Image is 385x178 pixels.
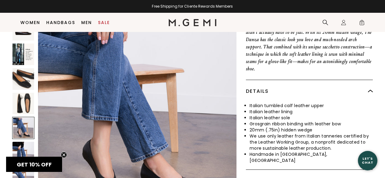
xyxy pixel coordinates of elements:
div: Details [246,80,373,103]
a: Sale [98,20,110,25]
li: Handmade in [GEOGRAPHIC_DATA], [GEOGRAPHIC_DATA] [250,151,373,163]
a: Handbags [46,20,75,25]
li: Italian leather sole [250,115,373,121]
div: Let's Chat [358,157,377,164]
p: As I was dreaming up this square-toe ballet flat, I realized it didn’t actually have to be flat. ... [246,21,373,72]
img: The Danza [12,44,34,65]
li: Grosgrain ribbon binding with leather bow [250,121,373,127]
img: M.Gemi [169,19,216,26]
img: The Danza [12,142,34,163]
li: We use only leather from Italian tanneries certified by the Leather Working Group, a nonprofit de... [250,133,373,151]
a: Men [81,20,92,25]
li: Italian tumbled calf leather upper [250,103,373,109]
button: Close teaser [61,152,67,158]
li: Italian leather lining [250,109,373,115]
span: 0 [359,21,365,27]
img: The Danza [12,93,34,114]
span: GET 10% OFF [17,161,52,168]
a: Women [20,20,40,25]
li: 20mm (.75in) hidden wedge [250,127,373,133]
img: The Danza [12,68,34,90]
div: GET 10% OFFClose teaser [6,157,62,172]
